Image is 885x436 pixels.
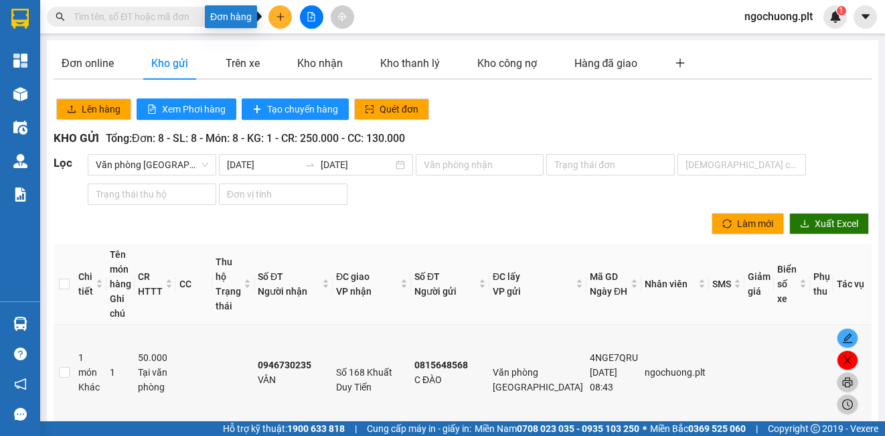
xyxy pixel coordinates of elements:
button: uploadLên hàng [56,98,131,120]
span: plus [675,58,686,68]
img: dashboard-icon [13,54,27,68]
span: Mã GD [590,271,618,282]
span: Số ĐT [258,271,283,282]
span: edit [837,333,858,344]
img: warehouse-icon [13,121,27,135]
div: 1 món [78,350,103,394]
span: 1 [110,367,115,378]
div: Kho công nợ [477,55,537,72]
span: printer [837,377,858,388]
span: Quét đơn [380,102,418,117]
span: VÂN [258,374,276,385]
button: scanQuét đơn [354,98,429,120]
input: Ngày kết thúc [321,157,393,172]
div: Kho nhận [297,55,343,72]
span: Trạng thái [216,286,241,311]
button: clock-circle [837,394,858,415]
button: syncLàm mới [712,213,784,234]
span: 1 [839,6,843,15]
span: Hỗ trợ kỹ thuật: [223,421,345,436]
span: | [355,421,357,436]
span: Lọc [54,156,72,169]
input: Ngày bắt đầu [227,157,299,172]
div: Kho gửi [151,55,188,72]
span: Văn phòng Nam Định [96,155,208,175]
b: 0946730235 [258,360,311,370]
span: copyright [811,424,820,433]
span: to [305,159,315,170]
div: Kho thanh lý [380,55,440,72]
span: plus [276,12,285,21]
input: Tìm tên, số ĐT hoặc mã đơn [74,9,232,24]
span: aim [337,12,347,21]
span: upload [67,104,76,115]
span: VP nhận [336,286,372,297]
div: CC [179,277,209,291]
span: Lên hàng [82,102,120,117]
span: HTTT [138,286,163,297]
div: Phụ thu [813,269,830,299]
div: Đơn online [62,55,114,72]
span: Miền Nam [475,421,639,436]
button: plusTạo chuyến hàng [242,98,349,120]
span: VP gửi [493,286,521,297]
span: scan [365,104,374,115]
div: 4NGE7QRU [590,350,638,365]
span: | [756,421,758,436]
button: printer [837,372,858,392]
span: sync [722,219,732,230]
button: file-add [300,5,323,29]
span: Số ĐT [414,271,440,282]
span: [DATE] [590,367,617,378]
span: ĐC lấy [493,271,520,282]
span: Xem Phơi hàng [162,102,226,117]
button: downloadXuất Excel [789,213,869,234]
span: clock-circle [837,399,858,410]
span: Nhân viên [645,277,696,291]
span: SMS [712,279,731,289]
span: Làm mới [737,216,773,231]
span: Ngày ĐH [590,286,627,297]
span: Tổng: Đơn: 8 - SL: 8 - Món: 8 - KG: 1 - CR: 250.000 - CC: 130.000 [106,132,405,145]
button: close [837,350,858,370]
img: warehouse-icon [13,154,27,168]
span: file-add [307,12,316,21]
span: message [14,408,27,421]
td: ngochuong.plt [641,325,709,421]
span: Miền Bắc [650,421,746,436]
div: Tên món hàng Ghi chú [110,247,131,321]
span: ngochuong.plt [734,8,823,25]
span: search [56,12,65,21]
span: Người nhận [258,286,307,297]
span: swap-right [305,159,315,170]
sup: 1 [837,6,846,15]
span: Cung cấp máy in - giấy in: [367,421,471,436]
span: Tạo chuyến hàng [267,102,338,117]
span: close [837,355,858,366]
button: edit [837,328,858,348]
strong: 1900 633 818 [287,423,345,434]
th: Tác vụ [833,244,872,325]
span: file-text [147,104,157,115]
b: 0815648568 [414,360,468,370]
div: Biển số xe [777,262,797,306]
span: CR [138,271,150,282]
span: Văn phòng [GEOGRAPHIC_DATA] [493,367,583,392]
img: icon-new-feature [829,11,841,23]
button: plus [268,5,292,29]
img: solution-icon [13,188,27,202]
div: Hàng đã giao [574,55,638,72]
div: Trên xe [226,55,260,72]
span: Chi tiết [78,269,93,299]
span: caret-down [860,11,872,23]
img: warehouse-icon [13,317,27,331]
span: question-circle [14,348,27,360]
button: caret-down [854,5,877,29]
span: Số 168 Khuất Duy Tiến [336,367,392,392]
span: Thu hộ [216,257,232,282]
span: 08:43 [590,382,613,392]
span: 50.000 [138,352,167,363]
span: C ĐÀO [414,374,442,385]
div: Giảm giá [748,269,771,299]
button: file-textXem Phơi hàng [137,98,236,120]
